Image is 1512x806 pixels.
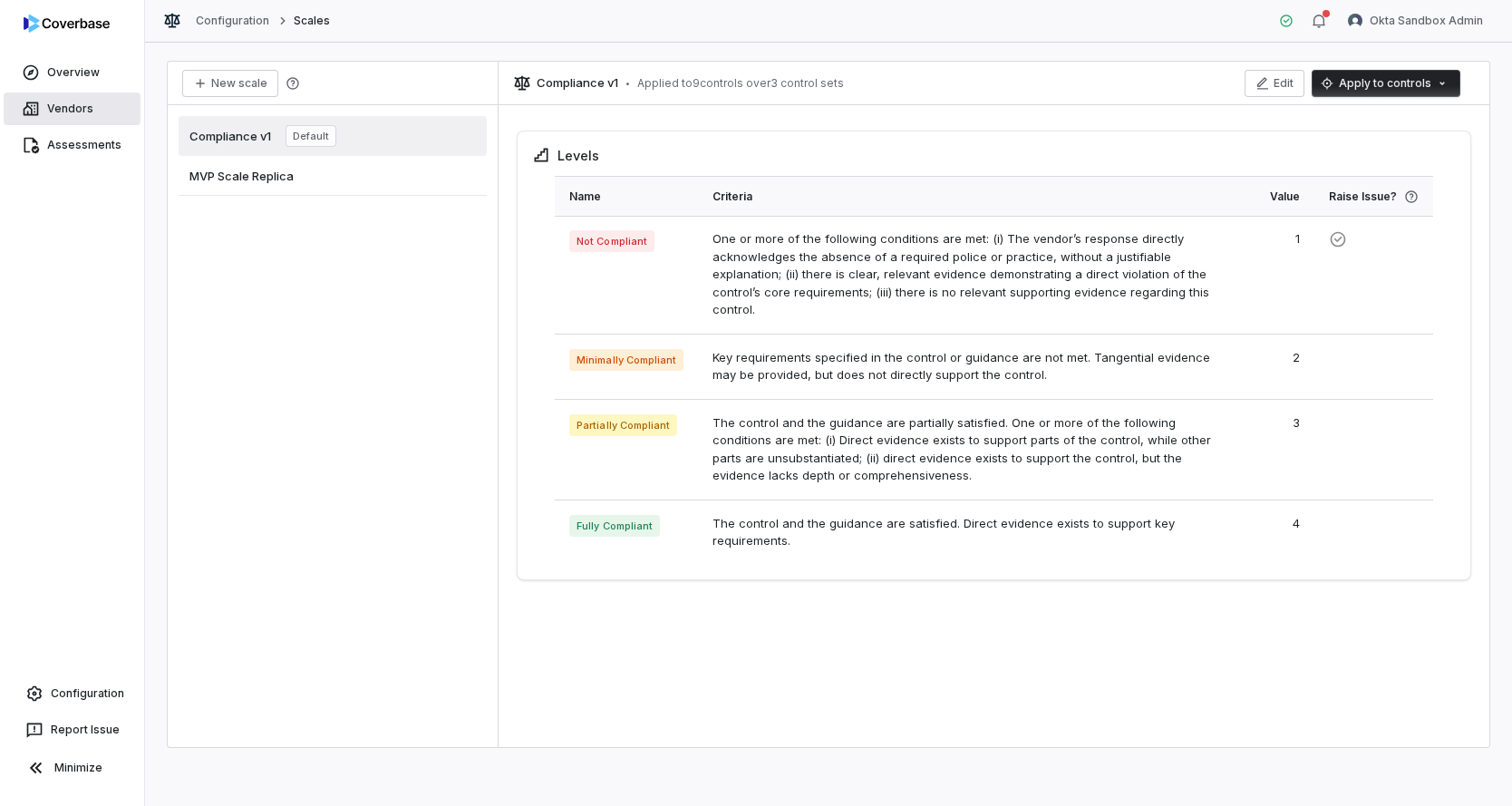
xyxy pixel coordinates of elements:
button: Edit [1245,70,1304,97]
td: One or more of the following conditions are met: (i) The vendor’s response directly acknowledges ... [698,216,1229,334]
span: Not Compliant [569,230,654,252]
a: Overview [4,56,141,89]
button: Report Issue [7,714,137,746]
span: Compliance v1 [189,128,271,144]
td: 4 [1229,500,1314,565]
img: logo-D7KZi-bG.svg [24,15,110,33]
button: Minimize [7,750,137,786]
a: Compliance v1Default [179,116,487,156]
img: Okta Sandbox Admin avatar [1348,14,1362,28]
div: Value [1244,177,1300,216]
td: 3 [1229,399,1314,500]
td: Key requirements specified in the control or guidance are not met. Tangential evidence may be pro... [698,334,1229,399]
span: Minimally Compliant [569,349,683,371]
td: 1 [1229,216,1314,334]
div: Criteria [712,177,1215,216]
a: MVP Scale Replica [179,156,487,196]
a: Configuration [7,677,137,710]
span: Compliance v1 [537,74,618,92]
a: Assessments [4,129,141,161]
span: Partially Compliant [569,414,677,436]
span: Fully Compliant [569,515,659,537]
td: 2 [1229,334,1314,399]
a: Vendors [4,92,141,125]
div: Name [569,177,683,216]
div: Raise Issue? [1329,177,1419,216]
label: Levels [557,146,599,165]
a: Configuration [196,14,270,28]
span: • [625,77,630,90]
span: MVP Scale Replica [189,168,294,184]
button: Apply to controls [1312,70,1460,97]
span: Default [286,125,336,147]
td: The control and the guidance are partially satisfied. One or more of the following conditions are... [698,399,1229,500]
span: Applied to 9 controls over 3 control sets [637,76,844,91]
button: Okta Sandbox Admin avatarOkta Sandbox Admin [1337,7,1494,34]
button: New scale [182,70,278,97]
span: Okta Sandbox Admin [1370,14,1483,28]
td: The control and the guidance are satisfied. Direct evidence exists to support key requirements. [698,500,1229,565]
span: Scales [294,14,330,28]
